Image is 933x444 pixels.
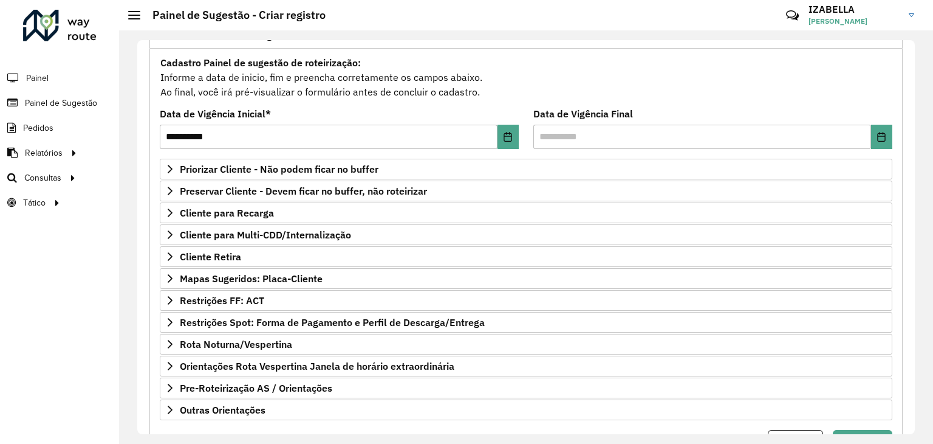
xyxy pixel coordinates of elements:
[23,122,53,134] span: Pedidos
[160,268,892,289] a: Mapas Sugeridos: Placa-Cliente
[160,356,892,376] a: Orientações Rota Vespertina Janela de horário extraordinária
[180,208,274,218] span: Cliente para Recarga
[160,246,892,267] a: Cliente Retira
[180,252,241,262] span: Cliente Retira
[180,186,427,196] span: Preservar Cliente - Devem ficar no buffer, não roteirizar
[871,125,892,149] button: Choose Date
[180,383,332,393] span: Pre-Roteirização AS / Orientações
[160,334,892,355] a: Rota Noturna/Vespertina
[180,296,264,305] span: Restrições FF: ACT
[180,164,378,174] span: Priorizar Cliente - Não podem ficar no buffer
[180,361,454,371] span: Orientações Rota Vespertina Janela de horário extraordinária
[25,147,63,159] span: Relatórios
[533,106,633,121] label: Data de Vigência Final
[160,312,892,333] a: Restrições Spot: Forma de Pagamento e Perfil de Descarga/Entrega
[25,97,97,109] span: Painel de Sugestão
[180,317,485,327] span: Restrições Spot: Forma de Pagamento e Perfil de Descarga/Entrega
[24,172,61,184] span: Consultas
[26,72,49,85] span: Painel
[808,4,900,15] h3: IZABELLA
[160,159,892,179] a: Priorizar Cliente - Não podem ficar no buffer
[160,400,892,420] a: Outras Orientações
[160,106,271,121] label: Data de Vigência Inicial
[180,274,323,283] span: Mapas Sugeridos: Placa-Cliente
[160,224,892,245] a: Cliente para Multi-CDD/Internalização
[180,230,351,240] span: Cliente para Multi-CDD/Internalização
[779,2,805,29] a: Contato Rápido
[160,290,892,311] a: Restrições FF: ACT
[140,9,326,22] h2: Painel de Sugestão - Criar registro
[23,196,46,209] span: Tático
[160,55,892,100] div: Informe a data de inicio, fim e preencha corretamente os campos abaixo. Ao final, você irá pré-vi...
[160,378,892,398] a: Pre-Roteirização AS / Orientações
[160,57,361,69] strong: Cadastro Painel de sugestão de roteirização:
[808,16,900,27] span: [PERSON_NAME]
[160,30,297,40] span: Formulário Painel de Sugestão
[160,203,892,223] a: Cliente para Recarga
[497,125,519,149] button: Choose Date
[180,339,292,349] span: Rota Noturna/Vespertina
[160,181,892,201] a: Preservar Cliente - Devem ficar no buffer, não roteirizar
[180,405,265,415] span: Outras Orientações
